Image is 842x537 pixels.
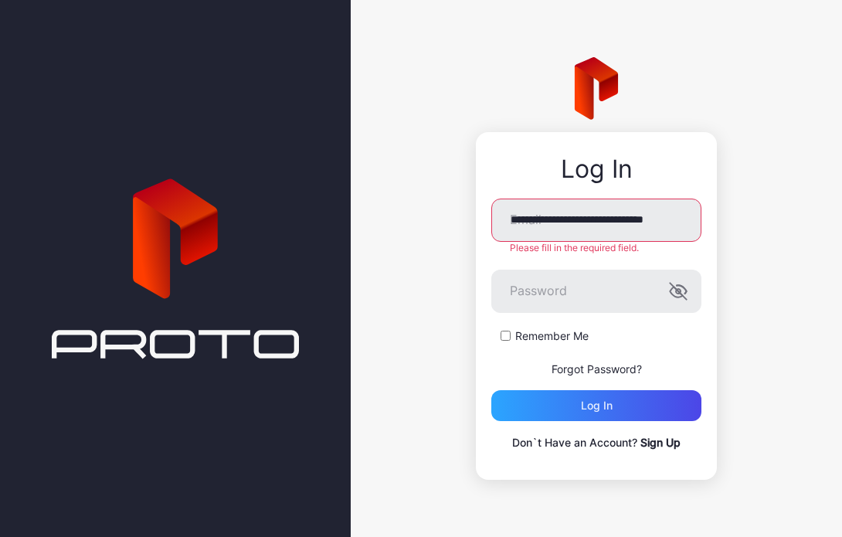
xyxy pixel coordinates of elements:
[640,436,681,449] a: Sign Up
[669,282,688,301] button: Password
[491,270,701,313] input: Password
[491,155,701,183] div: Log In
[491,433,701,452] p: Don`t Have an Account?
[491,199,701,242] input: Email
[491,242,701,254] div: Please fill in the required field.
[581,399,613,412] div: Log in
[491,390,701,421] button: Log in
[515,328,589,344] label: Remember Me
[552,362,642,376] a: Forgot Password?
